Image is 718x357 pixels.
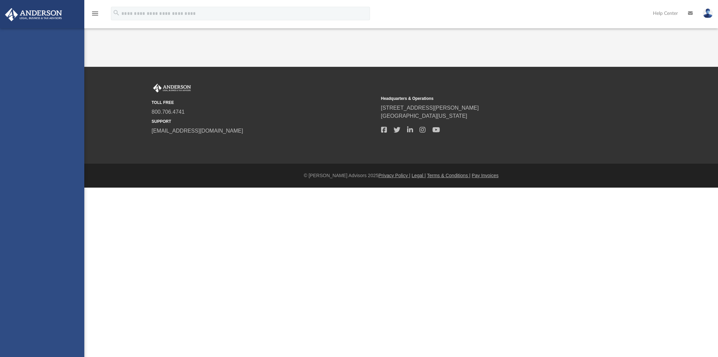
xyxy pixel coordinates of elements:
small: Headquarters & Operations [381,95,606,102]
a: Terms & Conditions | [427,173,470,178]
a: Pay Invoices [472,173,498,178]
div: © [PERSON_NAME] Advisors 2025 [84,172,718,179]
img: User Pic [703,8,713,18]
img: Anderson Advisors Platinum Portal [152,84,192,92]
a: [EMAIL_ADDRESS][DOMAIN_NAME] [152,128,243,134]
a: menu [91,13,99,18]
a: [GEOGRAPHIC_DATA][US_STATE] [381,113,467,119]
small: SUPPORT [152,118,376,125]
img: Anderson Advisors Platinum Portal [3,8,64,21]
small: TOLL FREE [152,100,376,106]
a: [STREET_ADDRESS][PERSON_NAME] [381,105,479,111]
i: menu [91,9,99,18]
i: search [113,9,120,17]
a: Privacy Policy | [378,173,410,178]
a: Legal | [412,173,426,178]
a: 800.706.4741 [152,109,185,115]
